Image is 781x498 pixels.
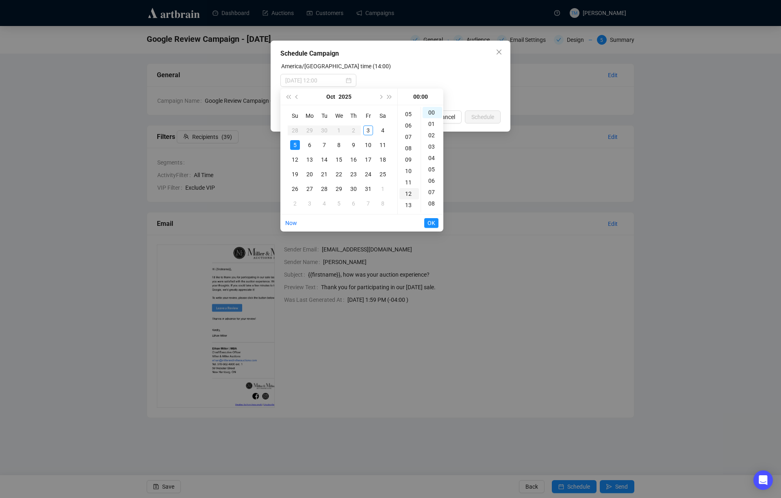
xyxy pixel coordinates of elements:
[361,108,375,123] th: Fr
[346,123,361,138] td: 2025-10-02
[281,63,391,69] label: America/Toronto time (14:00)
[332,167,346,182] td: 2025-10-22
[288,108,302,123] th: Su
[378,126,388,135] div: 4
[317,182,332,196] td: 2025-10-28
[438,113,455,121] span: Cancel
[288,182,302,196] td: 2025-10-26
[375,138,390,152] td: 2025-10-11
[399,154,419,165] div: 09
[302,196,317,211] td: 2025-11-03
[334,169,344,179] div: 22
[288,152,302,167] td: 2025-10-12
[334,199,344,208] div: 5
[285,76,344,85] input: Select date
[492,45,505,58] button: Close
[423,130,442,141] div: 02
[496,49,502,55] span: close
[288,196,302,211] td: 2025-11-02
[399,120,419,131] div: 06
[290,199,300,208] div: 2
[361,167,375,182] td: 2025-10-24
[363,140,373,150] div: 10
[375,108,390,123] th: Sa
[305,199,315,208] div: 3
[346,138,361,152] td: 2025-10-09
[293,89,302,105] button: Previous month (PageUp)
[465,110,501,123] button: Schedule
[290,140,300,150] div: 5
[302,152,317,167] td: 2025-10-13
[338,89,351,105] button: Choose a year
[399,108,419,120] div: 05
[361,182,375,196] td: 2025-10-31
[423,198,442,209] div: 08
[302,123,317,138] td: 2025-09-29
[288,138,302,152] td: 2025-10-05
[427,215,435,231] span: OK
[363,155,373,165] div: 17
[423,186,442,198] div: 07
[332,196,346,211] td: 2025-11-05
[280,49,501,58] div: Schedule Campaign
[305,155,315,165] div: 13
[361,196,375,211] td: 2025-11-07
[361,123,375,138] td: 2025-10-03
[332,123,346,138] td: 2025-10-01
[288,167,302,182] td: 2025-10-19
[346,182,361,196] td: 2025-10-30
[361,152,375,167] td: 2025-10-17
[334,140,344,150] div: 8
[399,165,419,177] div: 10
[290,184,300,194] div: 26
[302,138,317,152] td: 2025-10-06
[317,108,332,123] th: Tu
[378,199,388,208] div: 8
[399,131,419,143] div: 07
[423,175,442,186] div: 06
[349,140,358,150] div: 9
[346,196,361,211] td: 2025-11-06
[290,155,300,165] div: 12
[375,182,390,196] td: 2025-11-01
[334,184,344,194] div: 29
[349,155,358,165] div: 16
[375,196,390,211] td: 2025-11-08
[363,199,373,208] div: 7
[363,169,373,179] div: 24
[349,184,358,194] div: 30
[305,169,315,179] div: 20
[349,199,358,208] div: 6
[349,126,358,135] div: 2
[319,169,329,179] div: 21
[349,169,358,179] div: 23
[423,118,442,130] div: 01
[399,143,419,154] div: 08
[317,138,332,152] td: 2025-10-07
[305,140,315,150] div: 6
[319,140,329,150] div: 7
[319,184,329,194] div: 28
[346,167,361,182] td: 2025-10-23
[378,184,388,194] div: 1
[385,89,394,105] button: Next year (Control + right)
[290,126,300,135] div: 28
[284,89,293,105] button: Last year (Control + left)
[317,152,332,167] td: 2025-10-14
[326,89,335,105] button: Choose a month
[376,89,385,105] button: Next month (PageDown)
[753,470,773,490] div: Open Intercom Messenger
[375,123,390,138] td: 2025-10-04
[332,108,346,123] th: We
[346,152,361,167] td: 2025-10-16
[317,196,332,211] td: 2025-11-04
[290,169,300,179] div: 19
[399,188,419,199] div: 12
[375,167,390,182] td: 2025-10-25
[285,220,297,226] a: Now
[361,138,375,152] td: 2025-10-10
[423,152,442,164] div: 04
[319,155,329,165] div: 14
[319,126,329,135] div: 30
[332,138,346,152] td: 2025-10-08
